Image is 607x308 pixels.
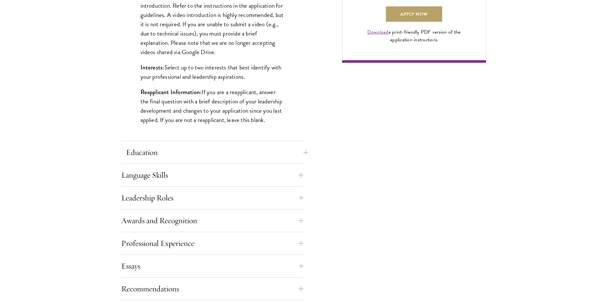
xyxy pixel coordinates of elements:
button: Essays [121,258,304,274]
button: Education [126,145,308,160]
button: Recommendations [121,281,304,296]
button: Leadership Roles [121,190,304,206]
strong: Reapplicant Information: [140,88,202,96]
p: If you are a reapplicant, answer the final question with a brief description of your leadership d... [140,87,284,125]
p: Select up to two interests that best identify with your professional and leadership aspirations. [140,63,284,81]
a: Download [367,28,388,36]
button: Awards and Recognition [121,213,304,228]
button: Professional Experience [121,236,304,251]
div: a print-friendly PDF version of the application instructions [360,28,468,44]
strong: Interests: [140,63,164,72]
button: Language Skills [121,167,304,183]
a: Apply Now [386,6,442,22]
